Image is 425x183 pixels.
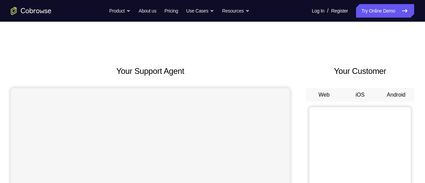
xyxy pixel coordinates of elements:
[11,65,290,77] h2: Your Support Agent
[11,7,51,15] a: Go to the home page
[331,4,348,18] a: Register
[327,7,328,15] span: /
[306,88,342,102] button: Web
[342,88,378,102] button: iOS
[306,65,414,77] h2: Your Customer
[139,4,156,18] a: About us
[222,4,250,18] button: Resources
[186,4,214,18] button: Use Cases
[109,4,131,18] button: Product
[378,88,414,102] button: Android
[356,4,414,18] a: Try Online Demo
[312,4,324,18] a: Log In
[164,4,178,18] a: Pricing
